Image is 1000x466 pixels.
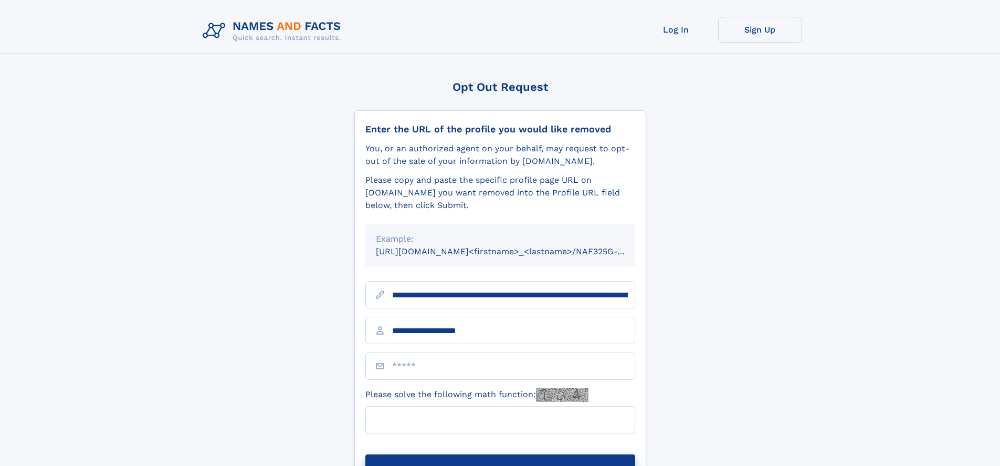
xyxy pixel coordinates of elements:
[365,123,635,135] div: Enter the URL of the profile you would like removed
[198,17,350,45] img: Logo Names and Facts
[718,17,802,43] a: Sign Up
[354,80,646,94] div: Opt Out Request
[365,174,635,212] div: Please copy and paste the specific profile page URL on [DOMAIN_NAME] you want removed into the Pr...
[376,246,655,256] small: [URL][DOMAIN_NAME]<firstname>_<lastname>/NAF325G-xxxxxxxx
[365,142,635,168] div: You, or an authorized agent on your behalf, may request to opt-out of the sale of your informatio...
[365,388,588,402] label: Please solve the following math function:
[376,233,625,245] div: Example:
[634,17,718,43] a: Log In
